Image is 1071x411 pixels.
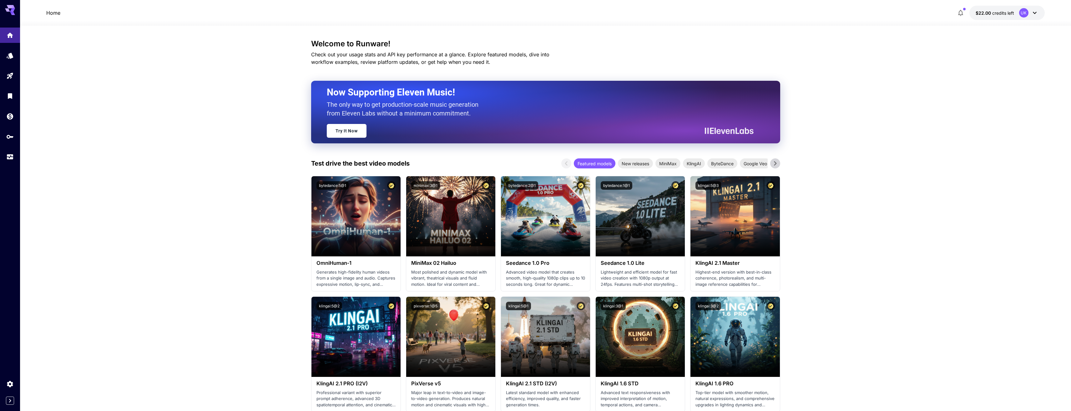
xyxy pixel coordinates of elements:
[411,302,440,310] button: pixverse:1@5
[311,51,549,65] span: Check out your usage stats and API key performance at a glance. Explore featured models, dive int...
[601,181,632,190] button: bytedance:1@1
[6,72,14,80] div: Playground
[46,9,60,17] a: Home
[683,160,705,167] span: KlingAI
[411,260,490,266] h3: MiniMax 02 Hailuo
[311,39,780,48] h3: Welcome to Runware!
[316,381,396,387] h3: KlingAI 2.1 PRO (I2V)
[6,31,14,39] div: Home
[406,297,495,377] img: alt
[506,302,531,310] button: klingai:5@1
[740,160,771,167] span: Google Veo
[976,10,992,16] span: $22.00
[6,153,14,161] div: Usage
[695,390,775,408] p: Top-tier model with smoother motion, natural expressions, and comprehensive upgrades in lighting ...
[387,181,396,190] button: Certified Model – Vetted for best performance and includes a commercial license.
[316,260,396,266] h3: OmniHuman‑1
[406,176,495,256] img: alt
[411,181,440,190] button: minimax:3@1
[766,302,775,310] button: Certified Model – Vetted for best performance and includes a commercial license.
[695,260,775,266] h3: KlingAI 2.1 Master
[671,302,680,310] button: Certified Model – Vetted for best performance and includes a commercial license.
[46,9,60,17] nav: breadcrumb
[976,10,1014,16] div: $22.00
[6,92,14,100] div: Library
[327,124,366,138] a: Try It Now
[327,100,483,118] p: The only way to get production-scale music generation from Eleven Labs without a minimum commitment.
[655,160,680,167] span: MiniMax
[695,181,721,190] button: klingai:5@3
[482,181,490,190] button: Certified Model – Vetted for best performance and includes a commercial license.
[707,160,737,167] span: ByteDance
[766,181,775,190] button: Certified Model – Vetted for best performance and includes a commercial license.
[992,10,1014,16] span: credits left
[574,160,615,167] span: Featured models
[596,297,685,377] img: alt
[574,158,615,168] div: Featured models
[482,302,490,310] button: Certified Model – Vetted for best performance and includes a commercial license.
[316,390,396,408] p: Professional variant with superior prompt adherence, advanced 3D spatiotemporal attention, and ci...
[601,381,680,387] h3: KlingAI 1.6 STD
[6,52,14,59] div: Models
[601,302,626,310] button: klingai:3@1
[671,181,680,190] button: Certified Model – Vetted for best performance and includes a commercial license.
[618,158,653,168] div: New releases
[387,302,396,310] button: Certified Model – Vetted for best performance and includes a commercial license.
[6,380,14,388] div: Settings
[707,158,737,168] div: ByteDance
[506,269,585,288] p: Advanced video model that creates smooth, high-quality 1080p clips up to 10 seconds long. Great f...
[695,302,721,310] button: klingai:3@2
[311,159,410,168] p: Test drive the best video models
[411,269,490,288] p: Most polished and dynamic model with vibrant, theatrical visuals and fluid motion. Ideal for vira...
[695,269,775,288] p: Highest-end version with best-in-class coherence, photorealism, and multi-image reference capabil...
[690,176,780,256] img: alt
[969,6,1045,20] button: $22.00UK
[601,269,680,288] p: Lightweight and efficient model for fast video creation with 1080p output at 24fps. Features mult...
[501,176,590,256] img: alt
[577,181,585,190] button: Certified Model – Vetted for best performance and includes a commercial license.
[506,381,585,387] h3: KlingAI 2.1 STD (I2V)
[411,390,490,408] p: Major leap in text-to-video and image-to-video generation. Produces natural motion and cinematic ...
[327,86,749,98] h2: Now Supporting Eleven Music!
[6,397,14,405] button: Expand sidebar
[6,133,14,141] div: API Keys
[311,176,401,256] img: alt
[695,381,775,387] h3: KlingAI 1.6 PRO
[6,112,14,120] div: Wallet
[601,260,680,266] h3: Seedance 1.0 Lite
[601,390,680,408] p: Advanced text responsiveness with improved interpretation of motion, temporal actions, and camera...
[618,160,653,167] span: New releases
[683,158,705,168] div: KlingAI
[316,269,396,288] p: Generates high-fidelity human videos from a single image and audio. Captures expressive motion, l...
[316,302,342,310] button: klingai:5@2
[506,181,538,190] button: bytedance:2@1
[1019,8,1028,18] div: UK
[577,302,585,310] button: Certified Model – Vetted for best performance and includes a commercial license.
[690,297,780,377] img: alt
[506,390,585,408] p: Latest standard model with enhanced efficiency, improved quality, and faster generation times.
[311,297,401,377] img: alt
[740,158,771,168] div: Google Veo
[316,181,349,190] button: bytedance:5@1
[411,381,490,387] h3: PixVerse v5
[501,297,590,377] img: alt
[506,260,585,266] h3: Seedance 1.0 Pro
[655,158,680,168] div: MiniMax
[596,176,685,256] img: alt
